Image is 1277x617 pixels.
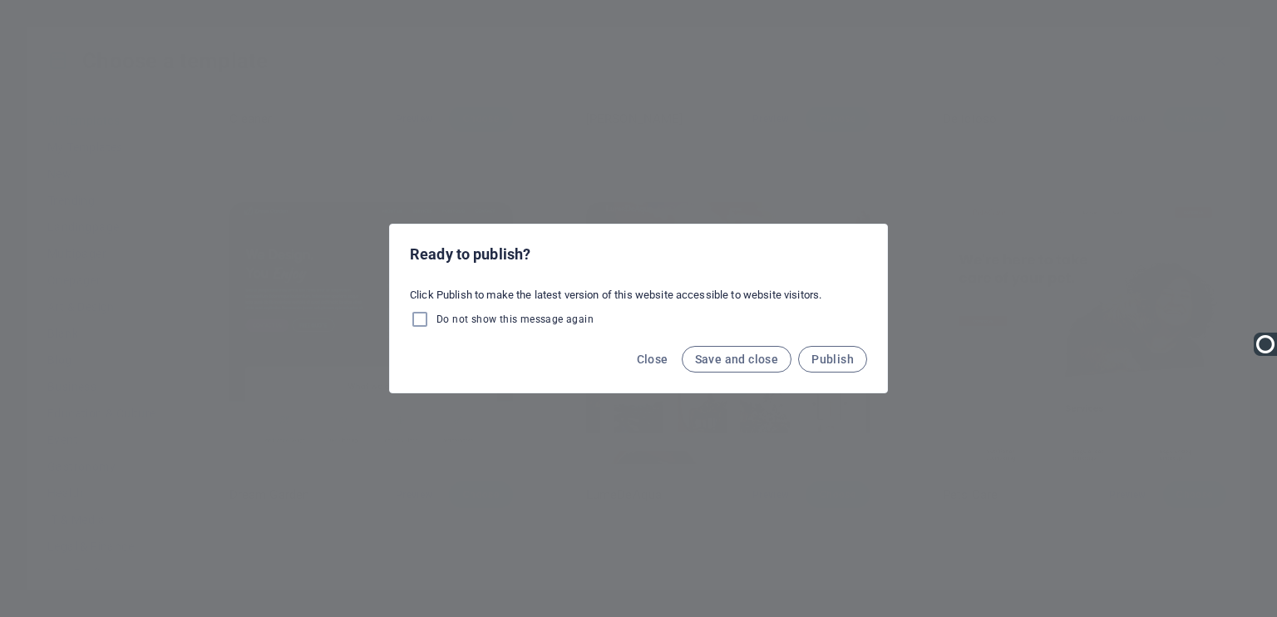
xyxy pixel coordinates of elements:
[390,281,887,336] div: Click Publish to make the latest version of this website accessible to website visitors.
[798,346,867,373] button: Publish
[637,353,668,366] span: Close
[1254,333,1277,356] img: Ooma Logo
[811,353,854,366] span: Publish
[682,346,792,373] button: Save and close
[695,353,779,366] span: Save and close
[630,346,675,373] button: Close
[410,244,867,264] h2: Ready to publish?
[436,313,594,326] span: Do not show this message again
